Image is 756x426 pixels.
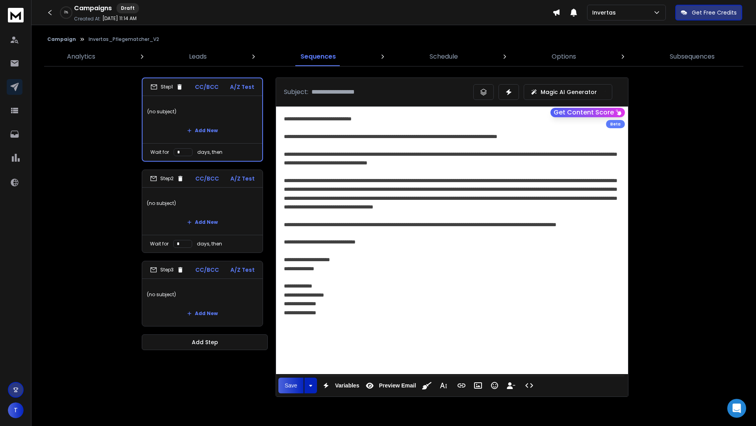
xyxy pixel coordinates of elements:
p: Subject: [284,87,308,97]
button: T [8,402,24,418]
p: A/Z Test [230,175,255,183]
button: Preview Email [362,378,417,393]
button: Add New [181,123,224,138]
img: logo [8,8,24,22]
p: Magic AI Generator [541,88,597,96]
p: Invertas_Pflegematcher_V2 [89,36,159,42]
p: Analytics [67,52,95,61]
a: Options [547,47,581,66]
li: Step3CC/BCCA/Z Test(no subject)Add New [142,261,263,326]
button: More Text [436,378,451,393]
button: Add New [181,306,224,321]
button: Get Free Credits [675,5,742,20]
span: Variables [334,382,361,389]
p: Wait for [150,241,169,247]
button: Insert Unsubscribe Link [504,378,519,393]
span: Preview Email [377,382,417,389]
div: Draft [117,3,139,13]
p: CC/BCC [195,175,219,183]
div: Step 2 [150,175,184,182]
p: Options [552,52,576,61]
p: Schedule [430,52,458,61]
p: 0 % [64,10,68,15]
h1: Campaigns [74,4,112,13]
p: (no subject) [147,192,258,214]
p: Wait for [150,149,169,155]
p: Leads [189,52,207,61]
div: Open Intercom Messenger [727,399,746,418]
button: Save [278,378,304,393]
button: Clean HTML [419,378,434,393]
div: Step 1 [150,83,183,90]
p: A/Z Test [230,266,255,274]
button: Insert Image (⌘P) [471,378,485,393]
p: Invertas [592,9,619,17]
a: Leads [184,47,211,66]
a: Subsequences [665,47,719,66]
p: Subsequences [670,52,715,61]
button: Get Content Score [550,108,625,117]
button: Add New [181,214,224,230]
li: Step1CC/BCCA/Z Test(no subject)Add NewWait fordays, then [142,77,263,162]
p: Created At: [74,16,101,22]
p: days, then [197,241,222,247]
a: Schedule [425,47,463,66]
p: CC/BCC [195,266,219,274]
button: Insert Link (⌘K) [454,378,469,393]
p: Get Free Credits [692,9,737,17]
p: (no subject) [147,284,258,306]
button: Magic AI Generator [524,84,612,100]
p: days, then [197,149,222,155]
div: Beta [606,120,625,128]
a: Analytics [62,47,100,66]
button: Emoticons [487,378,502,393]
button: Variables [319,378,361,393]
a: Sequences [296,47,341,66]
div: Step 3 [150,266,184,273]
button: Code View [522,378,537,393]
p: Sequences [300,52,336,61]
li: Step2CC/BCCA/Z Test(no subject)Add NewWait fordays, then [142,170,263,253]
p: (no subject) [147,101,258,123]
p: A/Z Test [230,83,254,91]
button: Campaign [47,36,76,42]
p: CC/BCC [195,83,219,91]
p: [DATE] 11:14 AM [102,15,137,22]
button: Add Step [142,334,268,350]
